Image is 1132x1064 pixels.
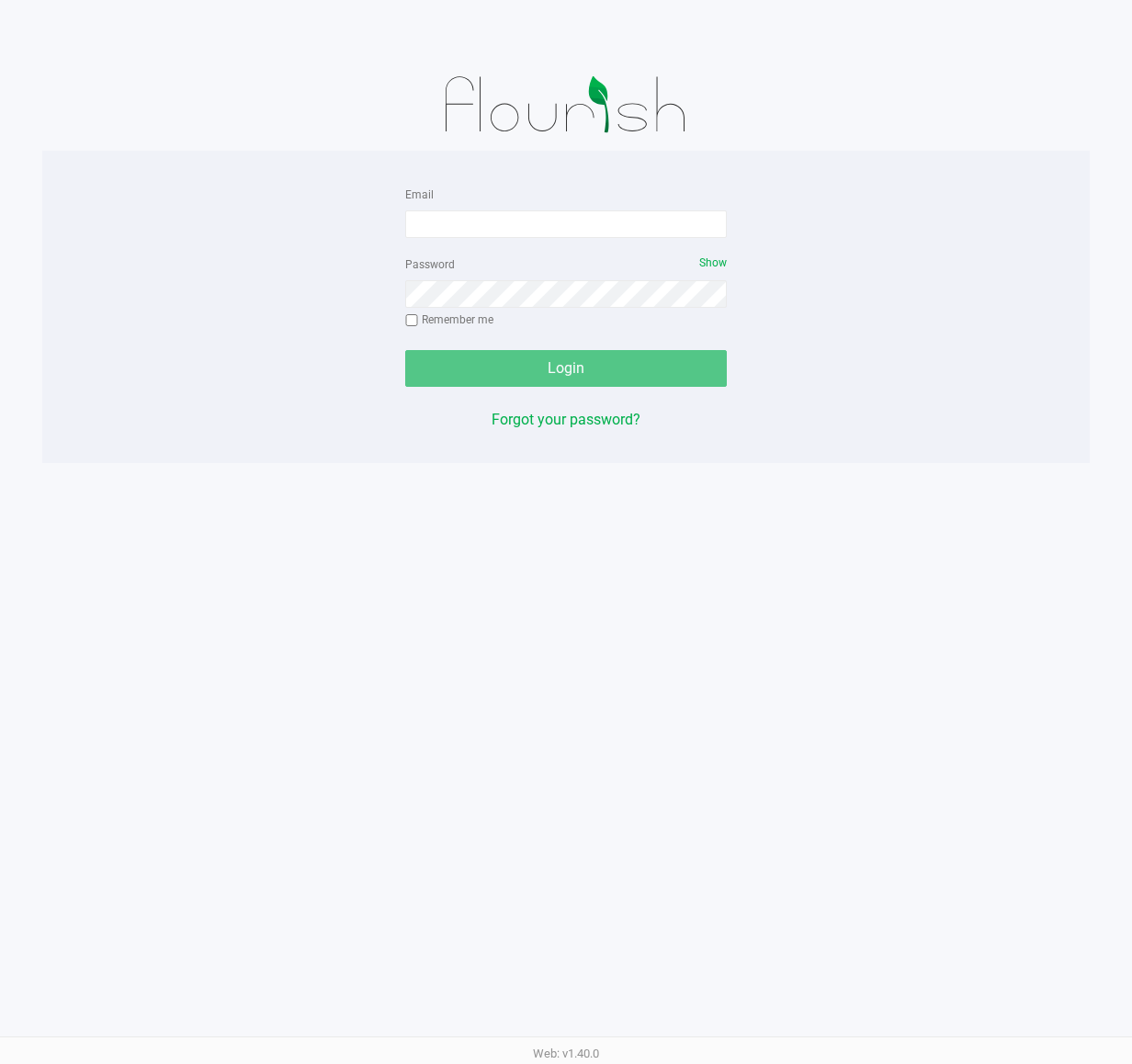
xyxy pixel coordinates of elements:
[492,409,640,431] button: Forgot your password?
[405,187,434,203] label: Email
[405,256,455,273] label: Password
[533,1047,599,1060] span: Web: v1.40.0
[405,314,418,327] input: Remember me
[405,311,493,328] label: Remember me
[699,256,727,269] span: Show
